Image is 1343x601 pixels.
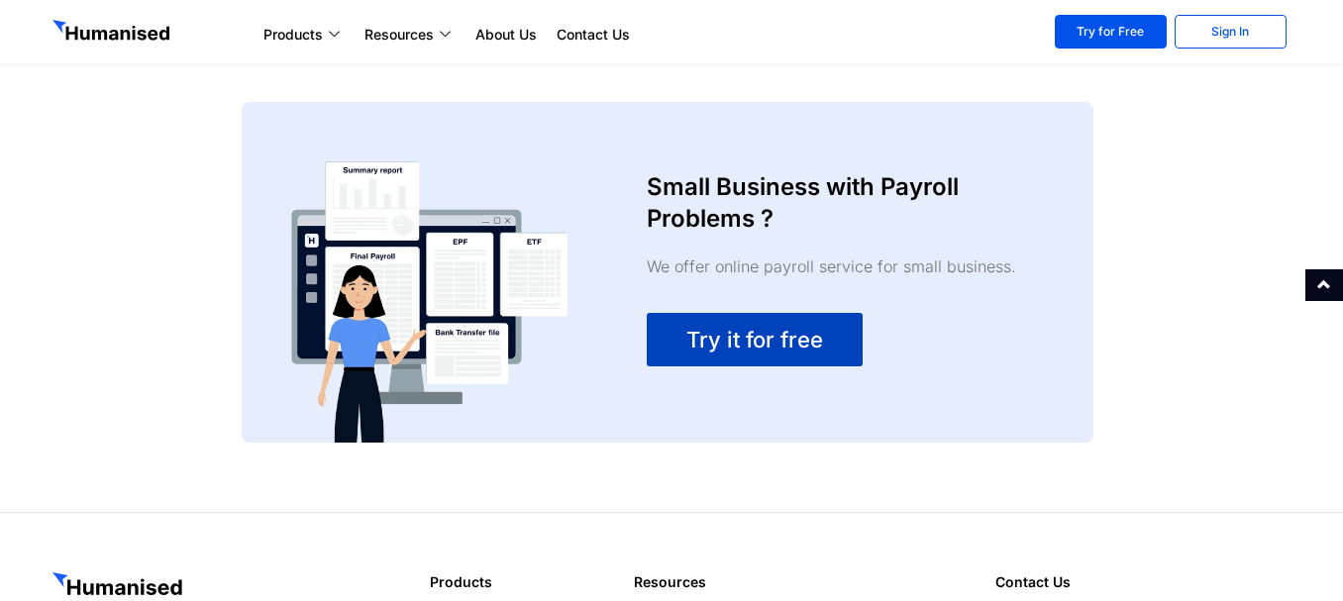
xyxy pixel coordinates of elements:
[465,23,547,47] a: About Us
[647,254,1034,278] div: We offer online payroll service for small business.
[547,23,640,47] a: Contact Us
[52,572,186,600] img: GetHumanised Logo
[647,171,1034,235] h3: Small Business with Payroll Problems ?
[995,572,1291,592] h4: Contact Us
[254,23,355,47] a: Products
[355,23,465,47] a: Resources
[647,313,863,366] a: Try it for free
[430,572,614,592] h4: Products
[52,20,173,46] img: GetHumanised Logo
[1055,15,1167,49] a: Try for Free
[1175,15,1287,49] a: Sign In
[634,572,977,592] h4: Resources
[686,328,823,351] span: Try it for free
